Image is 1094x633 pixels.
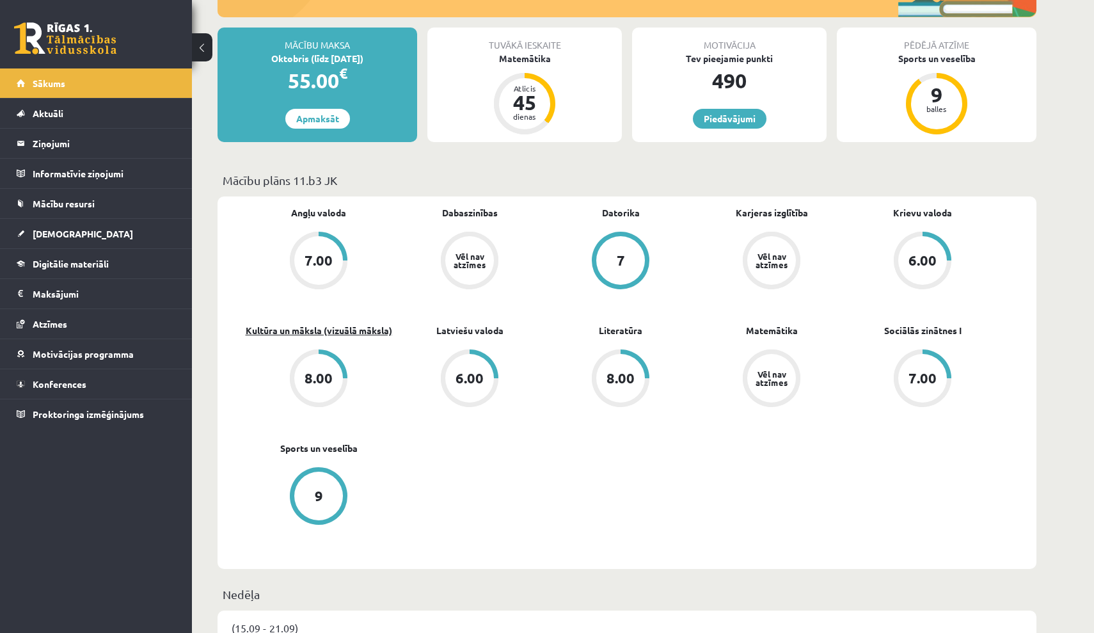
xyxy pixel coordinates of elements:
a: Latviešu valoda [436,324,503,337]
p: Nedēļa [223,586,1031,603]
div: Vēl nav atzīmes [754,370,789,387]
a: Informatīvie ziņojumi [17,159,176,188]
a: Vēl nav atzīmes [696,232,847,292]
a: Piedāvājumi [693,109,766,129]
a: Konferences [17,369,176,399]
div: Sports un veselība [837,52,1036,65]
div: 490 [632,65,827,96]
a: Motivācijas programma [17,339,176,369]
span: Atzīmes [33,318,67,330]
a: 6.00 [394,349,545,410]
div: 8.00 [305,371,333,385]
a: Aktuāli [17,99,176,128]
div: Oktobris (līdz [DATE]) [218,52,417,65]
a: Proktoringa izmēģinājums [17,399,176,429]
a: 9 [243,467,394,527]
div: dienas [505,113,544,120]
a: Krievu valoda [893,206,952,220]
a: Sākums [17,68,176,98]
a: Rīgas 1. Tālmācības vidusskola [14,22,116,54]
div: 55.00 [218,65,417,96]
span: Aktuāli [33,108,63,119]
div: Atlicis [505,84,544,92]
div: 7.00 [908,371,937,385]
a: 6.00 [847,232,998,292]
a: Vēl nav atzīmes [696,349,847,410]
div: 9 [917,84,956,105]
a: Dabaszinības [442,206,498,220]
a: Atzīmes [17,309,176,339]
a: Apmaksāt [285,109,350,129]
div: Pēdējā atzīme [837,28,1036,52]
div: balles [917,105,956,113]
a: Sports un veselība 9 balles [837,52,1036,136]
legend: Maksājumi [33,279,176,308]
a: Sports un veselība [280,442,358,455]
a: 7.00 [847,349,998,410]
a: Karjeras izglītība [736,206,808,220]
a: Mācību resursi [17,189,176,218]
a: Matemātika [746,324,798,337]
span: [DEMOGRAPHIC_DATA] [33,228,133,239]
span: Digitālie materiāli [33,258,109,269]
div: Tev pieejamie punkti [632,52,827,65]
div: Vēl nav atzīmes [754,252,789,269]
div: 45 [505,92,544,113]
a: Maksājumi [17,279,176,308]
div: 8.00 [606,371,635,385]
span: Mācību resursi [33,198,95,209]
div: 6.00 [456,371,484,385]
div: Tuvākā ieskaite [427,28,622,52]
a: Vēl nav atzīmes [394,232,545,292]
div: 7 [617,253,625,268]
a: 8.00 [243,349,394,410]
div: 9 [315,489,323,503]
p: Mācību plāns 11.b3 JK [223,172,1031,189]
a: Kultūra un māksla (vizuālā māksla) [246,324,392,337]
a: Sociālās zinātnes I [884,324,962,337]
a: 7 [545,232,696,292]
legend: Ziņojumi [33,129,176,158]
span: Motivācijas programma [33,348,134,360]
span: Sākums [33,77,65,89]
a: Digitālie materiāli [17,249,176,278]
a: Datorika [602,206,640,220]
a: Matemātika Atlicis 45 dienas [427,52,622,136]
a: [DEMOGRAPHIC_DATA] [17,219,176,248]
div: Mācību maksa [218,28,417,52]
a: Ziņojumi [17,129,176,158]
span: Konferences [33,378,86,390]
legend: Informatīvie ziņojumi [33,159,176,188]
div: Vēl nav atzīmes [452,252,488,269]
div: 7.00 [305,253,333,268]
a: Literatūra [599,324,642,337]
a: 7.00 [243,232,394,292]
span: € [339,64,347,83]
div: Matemātika [427,52,622,65]
div: Motivācija [632,28,827,52]
a: Angļu valoda [291,206,346,220]
a: 8.00 [545,349,696,410]
span: Proktoringa izmēģinājums [33,408,144,420]
div: 6.00 [908,253,937,268]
